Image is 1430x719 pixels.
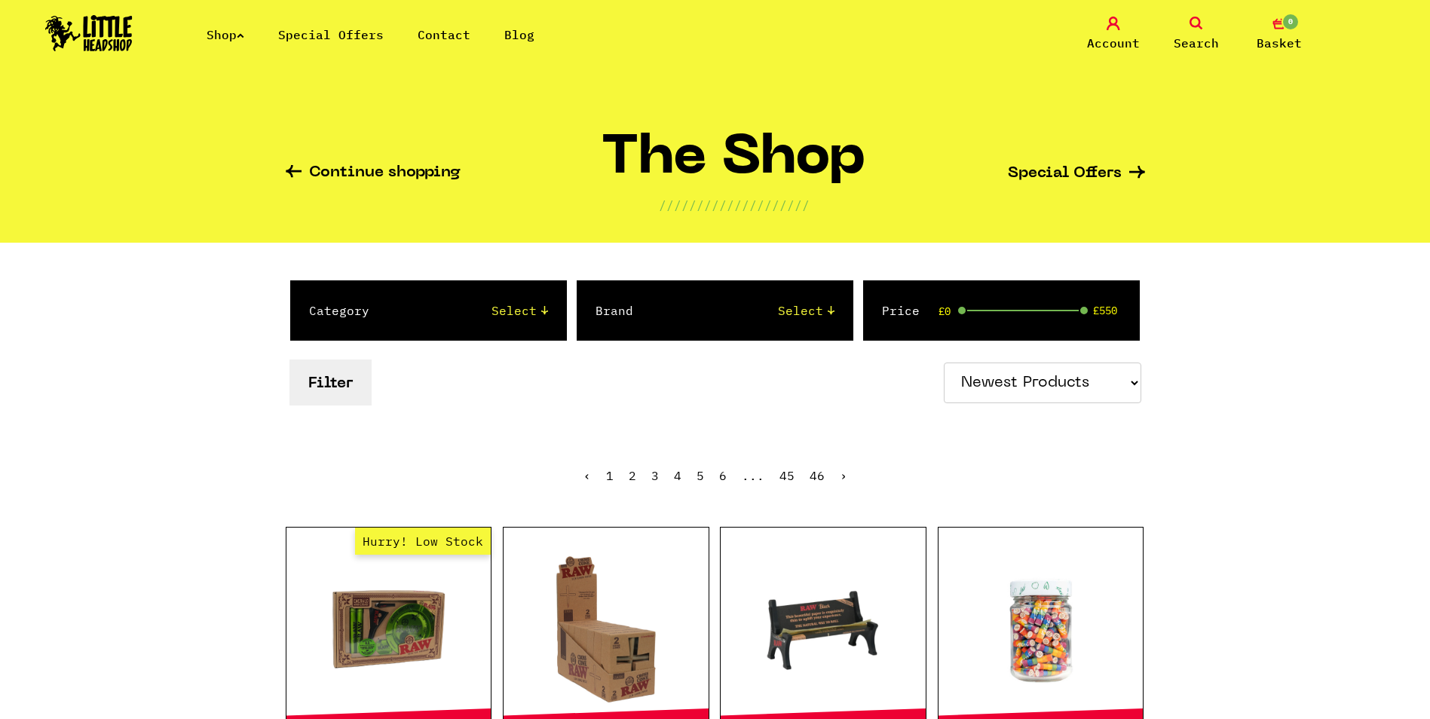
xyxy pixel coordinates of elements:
[840,468,847,483] a: Next »
[286,165,461,182] a: Continue shopping
[1174,34,1219,52] span: Search
[939,305,951,317] span: £0
[207,27,244,42] a: Shop
[606,468,614,483] span: 1
[779,468,795,483] a: 45
[1087,34,1140,52] span: Account
[583,470,591,482] li: « Previous
[45,15,133,51] img: Little Head Shop Logo
[629,468,636,483] a: 2
[418,27,470,42] a: Contact
[1008,166,1145,182] a: Special Offers
[504,27,534,42] a: Blog
[583,468,591,483] span: ‹
[810,468,825,483] a: 46
[289,359,372,405] button: Filter
[742,468,764,483] span: ...
[697,468,704,483] a: 5
[1093,304,1117,317] span: £550
[719,468,727,483] a: 6
[309,301,369,320] label: Category
[651,468,659,483] a: 3
[286,554,491,705] a: Hurry! Low Stock
[355,528,491,555] span: Hurry! Low Stock
[1242,17,1317,52] a: 0 Basket
[1281,13,1300,31] span: 0
[278,27,384,42] a: Special Offers
[659,196,810,214] p: ////////////////////
[674,468,681,483] a: 4
[882,301,920,320] label: Price
[602,133,866,196] h1: The Shop
[596,301,633,320] label: Brand
[1257,34,1302,52] span: Basket
[1159,17,1234,52] a: Search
